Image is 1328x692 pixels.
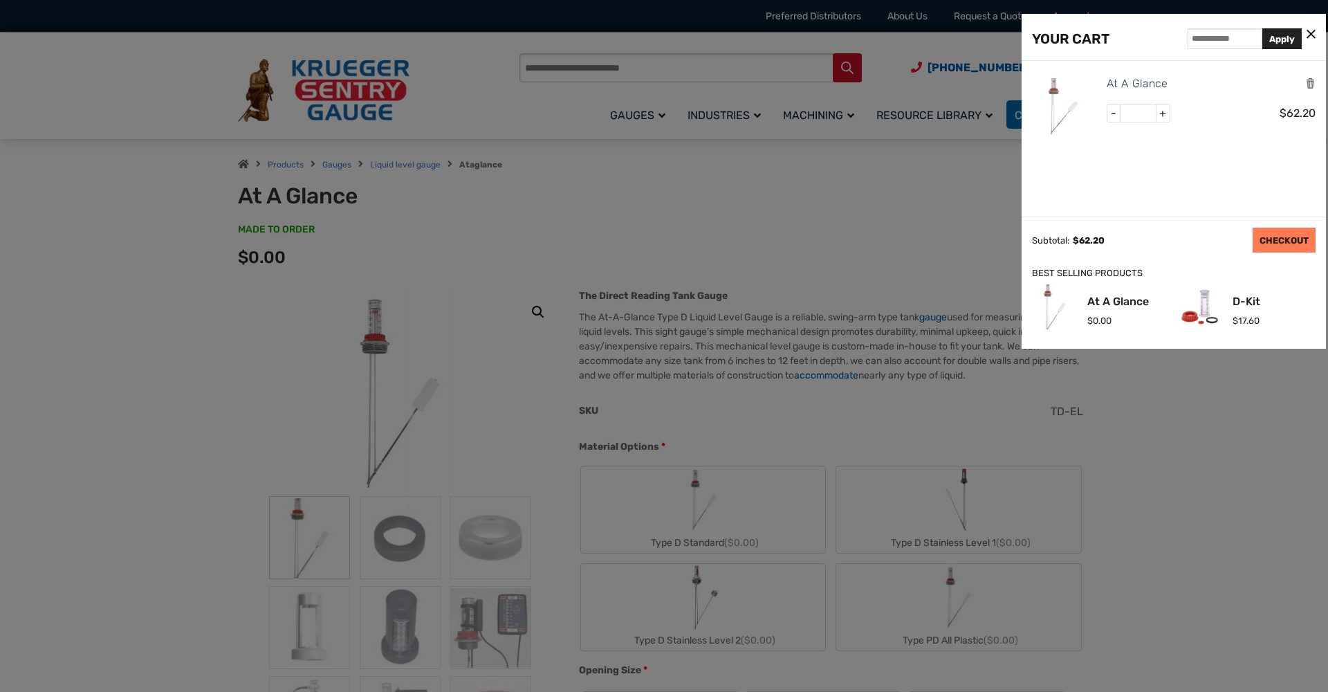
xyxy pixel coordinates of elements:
button: Apply [1262,28,1302,49]
span: 62.20 [1073,235,1105,246]
img: D-Kit [1177,284,1222,329]
span: - [1107,104,1121,122]
a: At A Glance [1087,296,1149,307]
img: At A Glance [1032,284,1077,329]
span: 0.00 [1087,316,1112,326]
a: CHECKOUT [1253,228,1316,253]
div: YOUR CART [1032,28,1109,50]
a: At A Glance [1107,75,1168,93]
span: 17.60 [1233,316,1260,326]
a: Remove this item [1305,77,1316,90]
img: At A Glance [1032,75,1094,137]
span: $ [1280,107,1286,120]
span: $ [1087,316,1093,326]
div: Subtotal: [1032,235,1069,246]
a: D-Kit [1233,296,1260,307]
span: $ [1073,235,1079,246]
span: + [1156,104,1170,122]
span: 62.20 [1280,107,1316,120]
div: BEST SELLING PRODUCTS [1032,266,1316,281]
span: $ [1233,316,1238,326]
